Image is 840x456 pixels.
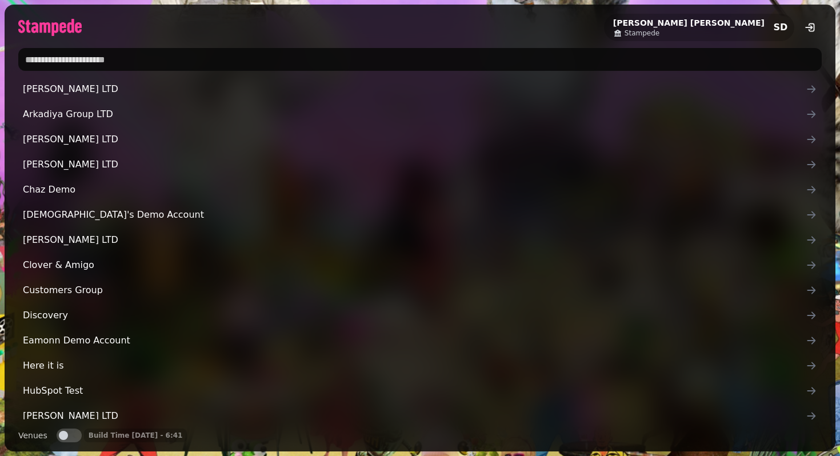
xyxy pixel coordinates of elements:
span: Clover & Amigo [23,258,806,272]
button: logout [799,16,822,39]
a: [PERSON_NAME] LTD [18,128,822,151]
a: Here it is [18,354,822,377]
a: Arkadiya Group LTD [18,103,822,126]
span: Stampede [625,29,659,38]
span: Here it is [23,359,806,373]
label: Venues [18,429,47,442]
a: [DEMOGRAPHIC_DATA]'s Demo Account [18,203,822,226]
span: SD [774,23,788,32]
a: Chaz Demo [18,178,822,201]
span: Arkadiya Group LTD [23,107,806,121]
span: Discovery [23,309,806,322]
a: Eamonn Demo Account [18,329,822,352]
a: [PERSON_NAME] LTD [18,78,822,101]
span: [PERSON_NAME] LTD [23,233,806,247]
span: [PERSON_NAME] LTD [23,133,806,146]
h2: [PERSON_NAME] [PERSON_NAME] [613,17,765,29]
span: [PERSON_NAME] LTD [23,158,806,171]
a: [PERSON_NAME] LTD [18,153,822,176]
a: Discovery [18,304,822,327]
img: logo [18,19,82,36]
span: [PERSON_NAME] LTD [23,409,806,423]
a: Stampede [613,29,765,38]
span: HubSpot Test [23,384,806,398]
p: Build Time [DATE] - 6:41 [89,431,183,440]
a: [PERSON_NAME] LTD [18,229,822,251]
span: [DEMOGRAPHIC_DATA]'s Demo Account [23,208,806,222]
span: Customers Group [23,283,806,297]
a: HubSpot Test [18,379,822,402]
a: Customers Group [18,279,822,302]
span: Eamonn Demo Account [23,334,806,347]
a: [PERSON_NAME] LTD [18,405,822,427]
span: Chaz Demo [23,183,806,197]
a: Clover & Amigo [18,254,822,277]
span: [PERSON_NAME] LTD [23,82,806,96]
